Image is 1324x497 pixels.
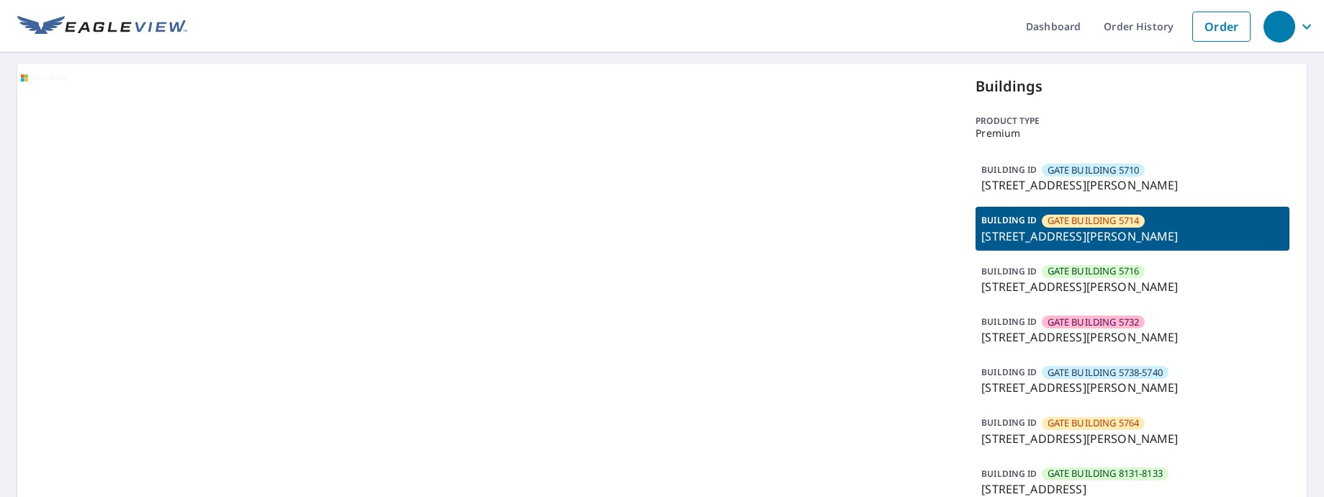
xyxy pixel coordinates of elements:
p: [STREET_ADDRESS][PERSON_NAME] [981,328,1284,346]
p: BUILDING ID [981,467,1037,480]
span: GATE BUILDING 5710 [1048,164,1140,177]
span: GATE BUILDING 5716 [1048,264,1140,278]
p: Buildings [976,76,1289,97]
p: [STREET_ADDRESS][PERSON_NAME] [981,430,1284,447]
img: EV Logo [17,16,187,37]
p: BUILDING ID [981,315,1037,328]
p: [STREET_ADDRESS][PERSON_NAME] [981,176,1284,194]
span: GATE BUILDING 5714 [1048,214,1140,228]
span: GATE BUILDING 8131-8133 [1048,467,1163,480]
span: GATE BUILDING 5764 [1048,416,1140,430]
p: BUILDING ID [981,416,1037,429]
p: [STREET_ADDRESS][PERSON_NAME] [981,379,1284,396]
span: GATE BUILDING 5732 [1048,315,1140,329]
p: BUILDING ID [981,265,1037,277]
p: BUILDING ID [981,214,1037,226]
p: [STREET_ADDRESS][PERSON_NAME] [981,278,1284,295]
p: Product type [976,115,1289,127]
p: BUILDING ID [981,164,1037,176]
a: Order [1192,12,1251,42]
span: GATE BUILDING 5738-5740 [1048,366,1163,380]
p: Premium [976,127,1289,139]
p: [STREET_ADDRESS][PERSON_NAME] [981,228,1284,245]
p: BUILDING ID [981,366,1037,378]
